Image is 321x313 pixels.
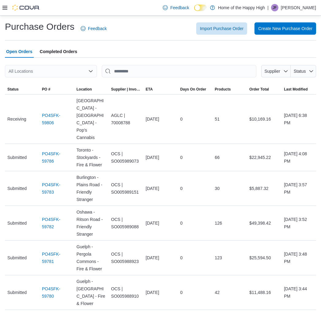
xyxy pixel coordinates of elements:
button: Import Purchase Order [196,22,247,35]
span: Feedback [170,5,189,11]
div: OCS | SO005988910 [109,283,143,302]
div: $22,945.22 [247,151,281,164]
button: Status [5,84,40,94]
span: Receiving [7,115,26,123]
button: ETA [143,84,178,94]
span: Days On Order [180,87,206,92]
span: Submitted [7,185,27,192]
div: $25,594.50 [247,252,281,264]
span: 126 [215,219,222,227]
button: Status [291,65,316,77]
a: PO4SFK-59781 [42,250,72,265]
h1: Purchase Orders [5,21,75,33]
span: Toronto - Stockyards - Fire & Flower [77,146,106,168]
span: JF [273,4,277,11]
div: Location [77,87,92,92]
p: | [267,4,269,11]
span: 51 [215,115,220,123]
p: [PERSON_NAME] [281,4,316,11]
button: Supplier [261,65,291,77]
div: [DATE] 3:57 PM [281,179,316,198]
span: Feedback [88,25,107,32]
span: 0 [180,289,183,296]
span: 42 [215,289,220,296]
span: Guelph - Pergola Commons - Fire & Flower [77,243,106,272]
a: Feedback [160,2,191,14]
div: OCS | SO005989073 [109,148,143,167]
span: Guelph - [GEOGRAPHIC_DATA] - Fire & Flower [77,278,106,307]
button: Supplier | Invoice Number [109,84,143,94]
span: Submitted [7,289,27,296]
div: AGLC | 70008788 [109,109,143,129]
span: 0 [180,115,183,123]
span: 0 [180,254,183,261]
span: Order Total [249,87,269,92]
a: PO4SFK-59783 [42,181,72,196]
span: Products [215,87,231,92]
div: [DATE] [143,217,178,229]
button: Open list of options [88,69,93,74]
a: PO4SFK-59780 [42,285,72,300]
div: [DATE] 6:38 PM [281,109,316,129]
span: 0 [180,219,183,227]
div: $11,488.16 [247,286,281,299]
span: Create New Purchase Order [258,25,312,32]
div: [DATE] [143,286,178,299]
a: PO4SFK-59806 [42,112,72,126]
span: Oshawa - Ritson Road - Friendly Stranger [77,208,106,238]
span: 123 [215,254,222,261]
div: [DATE] 3:52 PM [281,213,316,233]
div: [DATE] [143,252,178,264]
span: Submitted [7,154,27,161]
span: Last Modified [284,87,308,92]
span: Completed Orders [40,45,77,58]
button: Days On Order [178,84,212,94]
a: Feedback [78,22,109,35]
span: Status [294,69,306,74]
div: Joshua Fadero [271,4,278,11]
span: Import Purchase Order [200,25,243,32]
button: Create New Purchase Order [254,22,316,35]
a: PO4SFK-59782 [42,216,72,230]
p: Home of the Happy High [218,4,265,11]
input: Dark Mode [194,5,207,11]
div: [DATE] 3:44 PM [281,283,316,302]
div: [DATE] 3:48 PM [281,248,316,268]
span: Supplier [265,69,280,74]
button: Products [212,84,247,94]
div: $49,398.42 [247,217,281,229]
span: ETA [146,87,153,92]
button: Last Modified [281,84,316,94]
input: This is a search bar. After typing your query, hit enter to filter the results lower in the page. [102,65,256,77]
button: PO # [40,84,74,94]
span: Status [7,87,19,92]
span: Submitted [7,254,27,261]
div: OCS | SO005989088 [109,213,143,233]
div: [DATE] [143,151,178,164]
span: 66 [215,154,220,161]
div: [DATE] [143,113,178,125]
div: [DATE] 4:08 PM [281,148,316,167]
button: Location [74,84,109,94]
span: 30 [215,185,220,192]
button: Order Total [247,84,281,94]
span: 0 [180,154,183,161]
span: 0 [180,185,183,192]
div: $10,169.16 [247,113,281,125]
span: Supplier | Invoice Number [111,87,141,92]
span: Open Orders [6,45,32,58]
div: OCS | SO005988923 [109,248,143,268]
span: PO # [42,87,50,92]
div: OCS | SO005989151 [109,179,143,198]
span: Submitted [7,219,27,227]
div: $5,887.32 [247,182,281,195]
a: PO4SFK-59786 [42,150,72,165]
span: [GEOGRAPHIC_DATA] - [GEOGRAPHIC_DATA] - Pop's Cannabis [77,97,106,141]
img: Cova [12,5,40,11]
div: [DATE] [143,182,178,195]
span: Burlington - Plains Road - Friendly Stranger [77,174,106,203]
